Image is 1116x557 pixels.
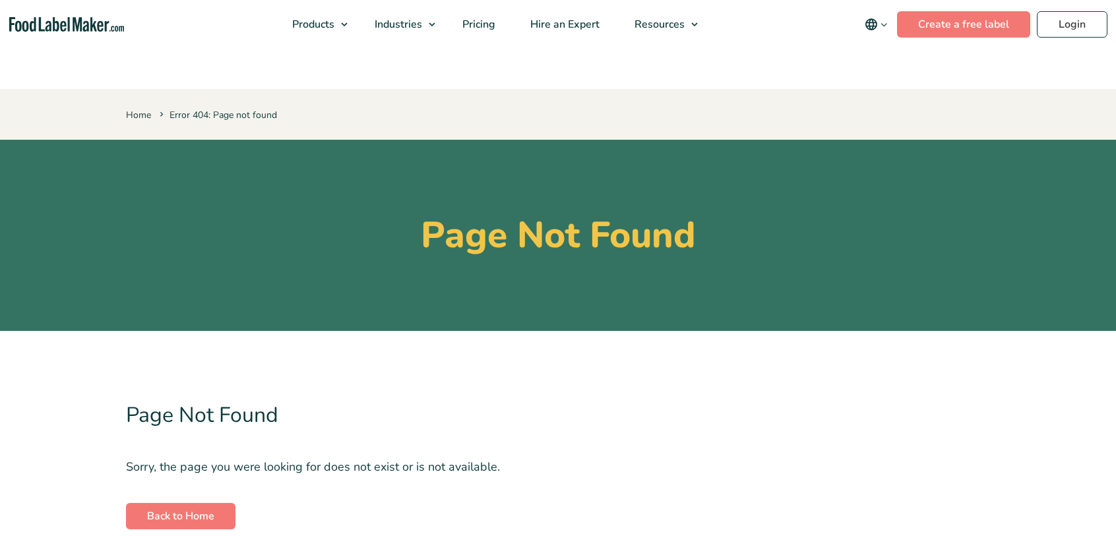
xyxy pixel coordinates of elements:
[371,17,423,32] span: Industries
[458,17,497,32] span: Pricing
[1037,11,1107,38] a: Login
[126,503,235,529] a: Back to Home
[897,11,1030,38] a: Create a free label
[288,17,336,32] span: Products
[126,384,990,447] h2: Page Not Found
[526,17,601,32] span: Hire an Expert
[631,17,686,32] span: Resources
[157,109,277,121] span: Error 404: Page not found
[126,109,151,121] a: Home
[126,214,990,257] h1: Page Not Found
[126,457,990,477] p: Sorry, the page you were looking for does not exist or is not available.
